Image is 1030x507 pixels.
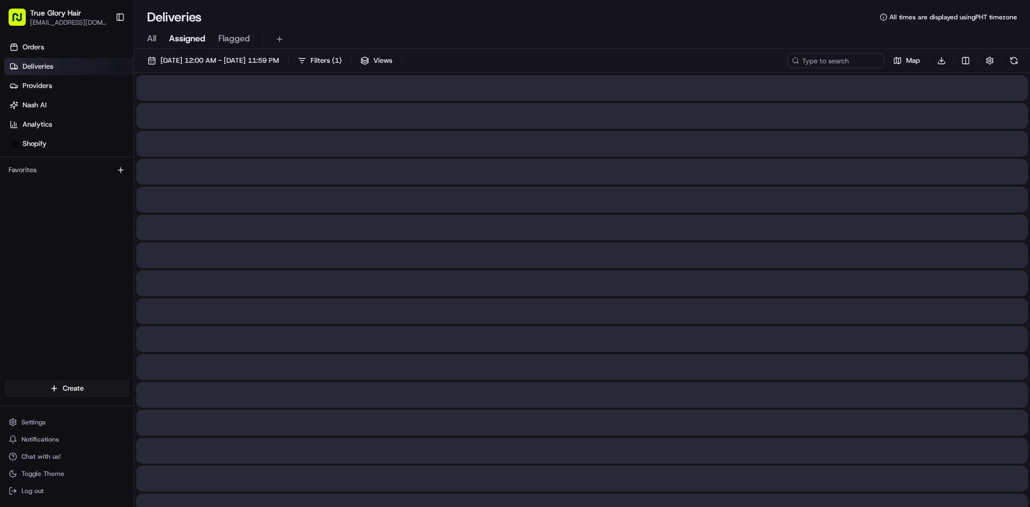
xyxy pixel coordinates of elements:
a: Nash AI [4,97,134,114]
span: Assigned [169,32,205,45]
button: [EMAIL_ADDRESS][DOMAIN_NAME] [30,18,107,27]
span: Nash AI [23,100,47,110]
input: Type to search [788,53,884,68]
button: Settings [4,415,129,430]
button: Toggle Theme [4,466,129,481]
button: Map [888,53,925,68]
span: Deliveries [23,62,53,71]
span: Toggle Theme [21,469,64,478]
button: Views [356,53,397,68]
button: Create [4,380,129,397]
img: Shopify logo [10,139,18,148]
button: [DATE] 12:00 AM - [DATE] 11:59 PM [143,53,284,68]
span: Map [906,56,920,65]
span: Notifications [21,435,59,444]
div: Favorites [4,161,129,179]
button: Refresh [1006,53,1021,68]
button: True Glory Hair[EMAIL_ADDRESS][DOMAIN_NAME] [4,4,111,30]
span: Create [63,384,84,393]
span: Chat with us! [21,452,61,461]
a: Analytics [4,116,134,133]
span: Analytics [23,120,52,129]
span: Settings [21,418,46,427]
span: Flagged [218,32,250,45]
span: Providers [23,81,52,91]
button: Chat with us! [4,449,129,464]
span: Filters [311,56,342,65]
span: Views [373,56,392,65]
button: True Glory Hair [30,8,81,18]
span: All [147,32,156,45]
button: Log out [4,483,129,498]
a: Providers [4,77,134,94]
span: ( 1 ) [332,56,342,65]
h1: Deliveries [147,9,202,26]
span: Orders [23,42,44,52]
span: All times are displayed using PHT timezone [889,13,1017,21]
a: Shopify [4,135,134,152]
span: Shopify [23,139,47,149]
span: Log out [21,487,43,495]
a: Deliveries [4,58,134,75]
a: Orders [4,39,134,56]
button: Notifications [4,432,129,447]
button: Filters(1) [293,53,347,68]
span: [DATE] 12:00 AM - [DATE] 11:59 PM [160,56,279,65]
